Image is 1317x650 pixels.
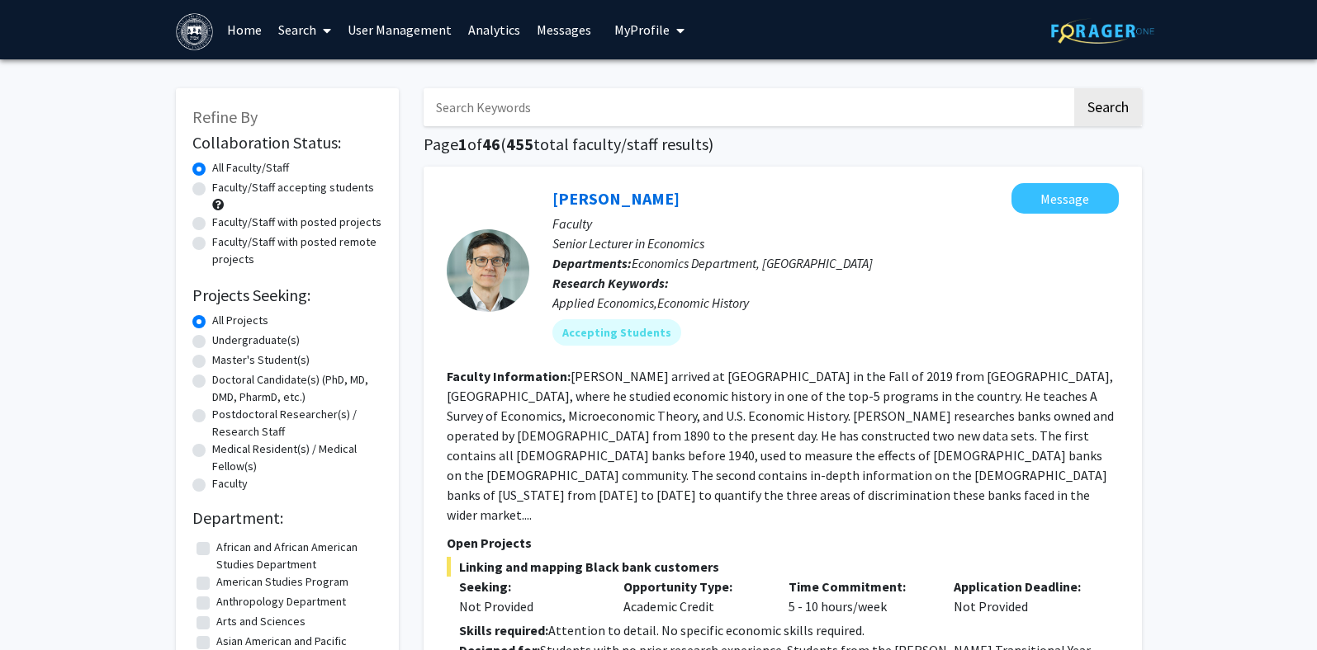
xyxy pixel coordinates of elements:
[212,332,300,349] label: Undergraduate(s)
[192,133,382,153] h2: Collaboration Status:
[482,134,500,154] span: 46
[192,508,382,528] h2: Department:
[216,593,346,610] label: Anthropology Department
[552,233,1119,253] p: Senior Lecturer in Economics
[460,1,528,59] a: Analytics
[506,134,533,154] span: 455
[552,275,669,291] b: Research Keywords:
[614,21,670,38] span: My Profile
[458,134,467,154] span: 1
[552,188,680,209] a: [PERSON_NAME]
[216,539,378,573] label: African and African American Studies Department
[12,576,70,638] iframe: Chat
[611,577,776,616] div: Academic Credit
[212,351,310,369] label: Master's Student(s)
[424,134,1142,154] h1: Page of ( total faculty/staff results)
[424,88,1072,126] input: Search Keywords
[776,577,941,616] div: 5 - 10 hours/week
[447,533,1119,553] p: Open Projects
[212,312,268,329] label: All Projects
[212,233,382,268] label: Faculty/Staff with posted remote projects
[1011,183,1119,214] button: Message Geoff Clarke
[192,106,258,127] span: Refine By
[552,319,681,346] mat-chip: Accepting Students
[212,406,382,440] label: Postdoctoral Researcher(s) / Research Staff
[270,1,339,59] a: Search
[219,1,270,59] a: Home
[447,368,1114,523] fg-read-more: [PERSON_NAME] arrived at [GEOGRAPHIC_DATA] in the Fall of 2019 from [GEOGRAPHIC_DATA], [GEOGRAPHI...
[552,214,1119,233] p: Faculty
[216,613,306,630] label: Arts and Sciences
[447,557,1119,577] span: Linking and mapping Black bank customers
[212,159,289,177] label: All Faculty/Staff
[528,1,599,59] a: Messages
[212,214,381,231] label: Faculty/Staff with posted projects
[459,596,599,616] div: Not Provided
[632,255,873,271] span: Economics Department, [GEOGRAPHIC_DATA]
[1051,18,1154,44] img: ForagerOne Logo
[212,179,374,196] label: Faculty/Staff accepting students
[623,577,764,596] p: Opportunity Type:
[212,371,382,406] label: Doctoral Candidate(s) (PhD, MD, DMD, PharmD, etc.)
[941,577,1106,616] div: Not Provided
[192,285,382,305] h2: Projects Seeking:
[954,577,1094,596] p: Application Deadline:
[459,620,1119,640] p: Attention to detail. No specific economic skills required.
[459,622,548,638] strong: Skills required:
[216,573,348,591] label: American Studies Program
[176,13,213,50] img: Brandeis University Logo
[1074,88,1142,126] button: Search
[459,577,599,596] p: Seeking:
[552,255,632,271] b: Departments:
[552,293,1119,313] div: Applied Economics,Economic History
[789,577,929,596] p: Time Commitment:
[339,1,460,59] a: User Management
[212,475,248,492] label: Faculty
[447,368,571,384] b: Faculty Information:
[212,440,382,475] label: Medical Resident(s) / Medical Fellow(s)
